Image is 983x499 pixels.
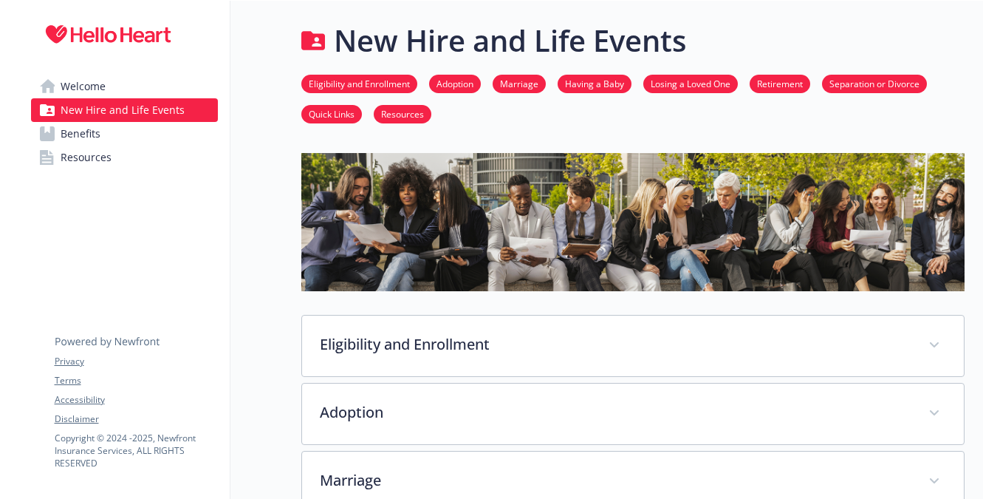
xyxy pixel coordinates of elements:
[55,374,217,387] a: Terms
[750,76,810,90] a: Retirement
[558,76,631,90] a: Having a Baby
[301,106,362,120] a: Quick Links
[320,469,911,492] p: Marriage
[334,18,686,63] h1: New Hire and Life Events
[320,333,911,356] p: Eligibility and Enrollment
[55,432,217,469] p: Copyright © 2024 - 2025 , Newfront Insurance Services, ALL RIGHTS RESERVED
[301,76,417,90] a: Eligibility and Enrollment
[61,75,106,98] span: Welcome
[55,393,217,407] a: Accessibility
[822,76,927,90] a: Separation or Divorce
[493,76,546,90] a: Marriage
[31,146,218,169] a: Resources
[31,75,218,98] a: Welcome
[302,384,964,444] div: Adoption
[31,98,218,122] a: New Hire and Life Events
[429,76,481,90] a: Adoption
[55,355,217,368] a: Privacy
[61,98,185,122] span: New Hire and Life Events
[374,106,431,120] a: Resources
[31,122,218,146] a: Benefits
[643,76,738,90] a: Losing a Loved One
[301,153,965,291] img: new hire page banner
[61,146,112,169] span: Resources
[61,122,100,146] span: Benefits
[302,316,964,376] div: Eligibility and Enrollment
[320,401,911,424] p: Adoption
[55,413,217,426] a: Disclaimer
